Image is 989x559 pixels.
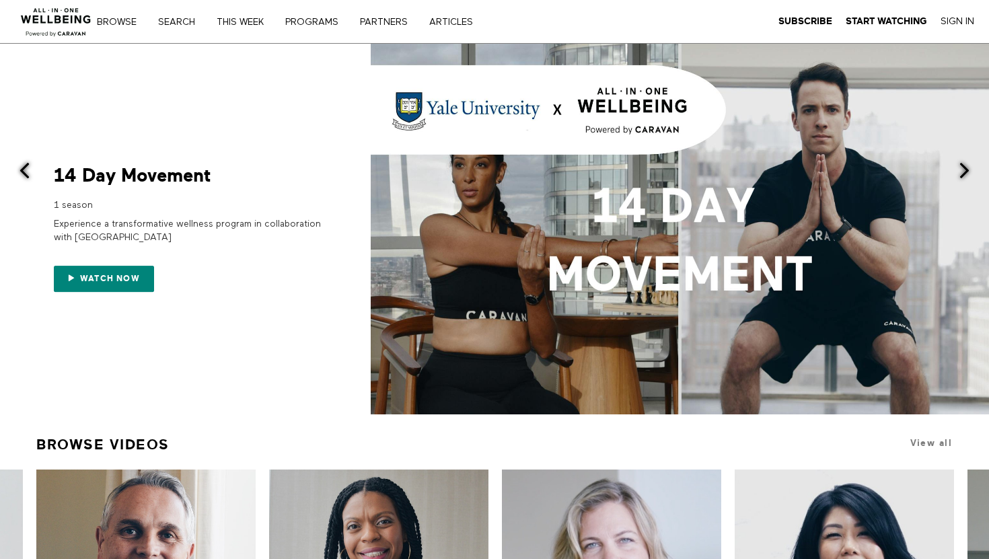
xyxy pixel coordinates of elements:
a: Sign In [941,15,974,28]
a: Search [153,17,209,27]
nav: Primary [106,15,501,28]
a: ARTICLES [425,17,487,27]
a: THIS WEEK [212,17,278,27]
a: Subscribe [778,15,832,28]
a: Browse [92,17,151,27]
a: Browse Videos [36,431,170,459]
strong: Subscribe [778,16,832,26]
a: Start Watching [846,15,927,28]
a: PROGRAMS [281,17,353,27]
a: View all [910,438,952,448]
a: PARTNERS [355,17,422,27]
strong: Start Watching [846,16,927,26]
